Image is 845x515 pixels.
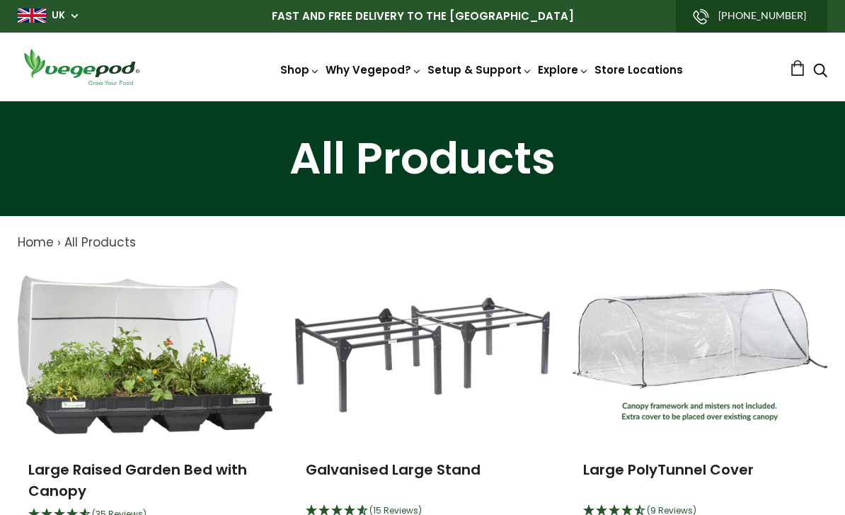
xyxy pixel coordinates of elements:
a: Galvanised Large Stand [306,460,481,480]
a: All Products [64,234,136,251]
a: Why Vegepod? [326,62,422,77]
a: Home [18,234,54,251]
img: Large Raised Garden Bed with Canopy [18,276,272,435]
img: Large PolyTunnel Cover [573,289,827,420]
a: Store Locations [594,62,683,77]
nav: breadcrumbs [18,234,827,252]
h1: All Products [18,137,827,181]
img: gb_large.png [18,9,46,23]
a: Large Raised Garden Bed with Canopy [28,460,247,501]
img: Galvanised Large Stand [295,298,550,412]
span: › [57,234,61,251]
img: Vegepod [18,47,145,87]
a: Large PolyTunnel Cover [583,460,754,480]
a: Setup & Support [427,62,532,77]
a: Search [813,64,827,79]
a: UK [52,9,65,23]
a: Shop [280,62,320,77]
a: Explore [538,62,589,77]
